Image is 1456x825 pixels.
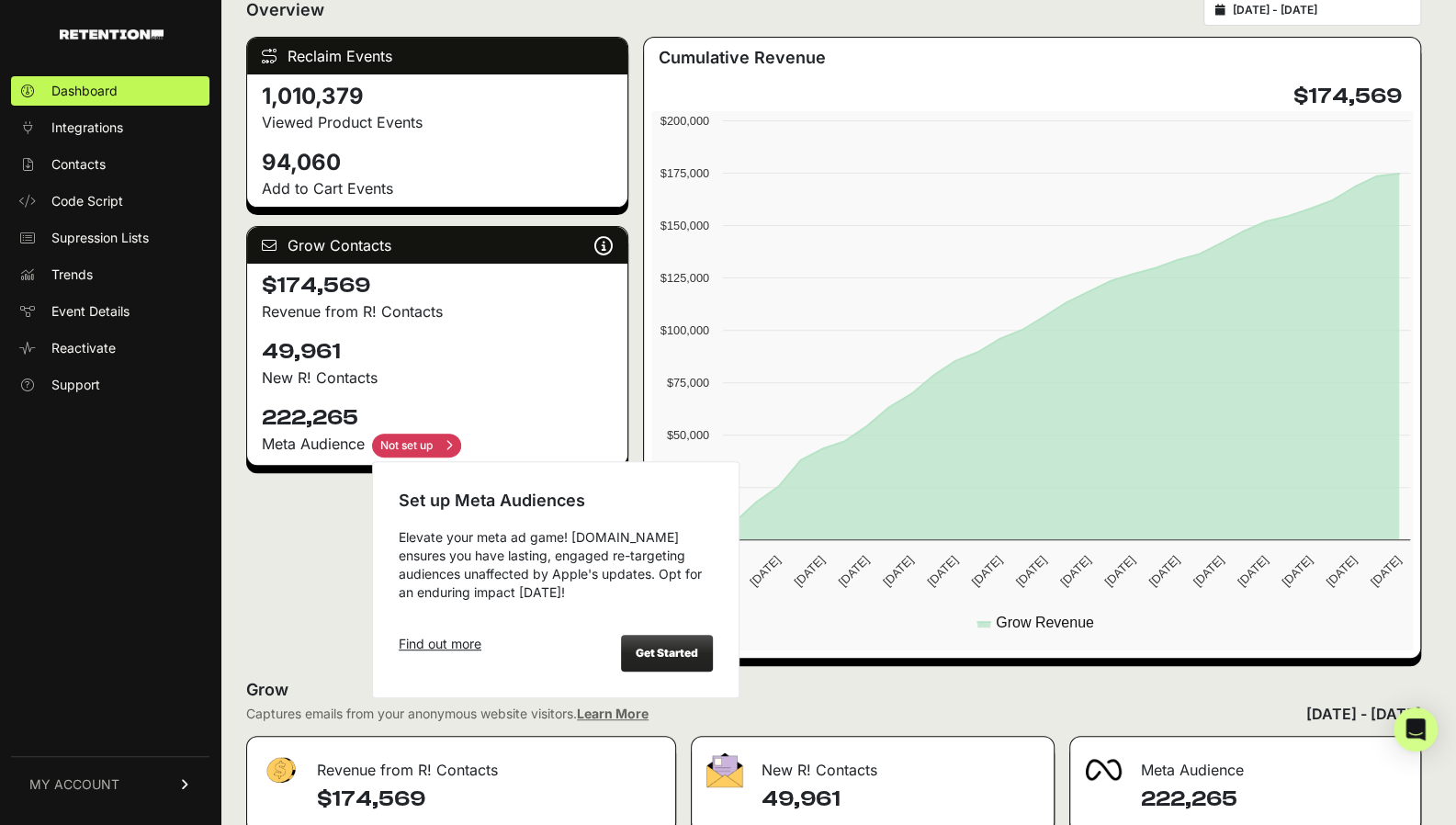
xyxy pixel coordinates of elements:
[659,45,826,71] h3: Cumulative Revenue
[247,38,627,74] div: Reclaim Events
[1279,553,1315,589] text: [DATE]
[399,635,481,653] a: Find out more
[247,737,675,792] div: Revenue from R! Contacts
[1394,707,1438,752] div: Open Intercom Messenger
[660,271,708,285] text: $125,000
[262,271,613,300] h4: $174,569
[60,29,164,40] img: Retention.com
[246,705,649,723] div: Captures emails from your anonymous website visitors.
[11,756,209,812] a: MY ACCOUNT
[51,155,106,174] span: Contacts
[1101,553,1137,589] text: [DATE]
[247,227,627,264] div: Grow Contacts
[399,528,713,602] div: Elevate your meta ad game! [DOMAIN_NAME] ensures you have lasting, engaged re-targeting audiences...
[1306,703,1421,725] div: [DATE] - [DATE]
[636,646,698,660] strong: Get Started
[666,428,708,442] text: $50,000
[747,553,783,589] text: [DATE]
[1057,553,1093,589] text: [DATE]
[262,367,613,389] p: New R! Contacts
[262,111,613,133] p: Viewed Product Events
[880,553,916,589] text: [DATE]
[835,553,871,589] text: [DATE]
[11,186,209,216] a: Code Script
[11,223,209,253] a: Supression Lists
[51,229,149,247] span: Supression Lists
[660,323,708,337] text: $100,000
[262,300,613,322] p: Revenue from R! Contacts
[262,337,613,367] h4: 49,961
[1367,553,1403,589] text: [DATE]
[11,76,209,106] a: Dashboard
[706,752,743,787] img: fa-envelope-19ae18322b30453b285274b1b8af3d052b27d846a4fbe8435d1a52b978f639a2.png
[399,488,713,514] div: Set up Meta Audiences
[29,775,119,794] span: MY ACCOUNT
[1323,553,1359,589] text: [DATE]
[51,376,100,394] span: Support
[1085,759,1122,781] img: fa-meta-2f981b61bb99beabf952f7030308934f19ce035c18b003e963880cc3fabeebb7.png
[262,148,613,177] h4: 94,060
[1012,553,1048,589] text: [DATE]
[1293,82,1402,111] h4: $174,569
[1146,553,1181,589] text: [DATE]
[51,192,123,210] span: Code Script
[577,706,649,721] a: Learn More
[660,219,708,232] text: $150,000
[660,166,708,180] text: $175,000
[262,82,613,111] h4: 1,010,379
[51,266,93,284] span: Trends
[262,177,613,199] p: Add to Cart Events
[51,302,130,321] span: Event Details
[11,150,209,179] a: Contacts
[1235,553,1270,589] text: [DATE]
[1190,553,1225,589] text: [DATE]
[51,82,118,100] span: Dashboard
[246,677,1421,703] h2: Grow
[1070,737,1420,792] div: Meta Audience
[262,403,613,433] h4: 222,265
[996,615,1094,630] text: Grow Revenue
[791,553,827,589] text: [DATE]
[11,113,209,142] a: Integrations
[51,339,116,357] span: Reactivate
[968,553,1004,589] text: [DATE]
[262,433,613,458] div: Meta Audience
[762,785,1040,814] h4: 49,961
[262,752,299,788] img: fa-dollar-13500eef13a19c4ab2b9ed9ad552e47b0d9fc28b02b83b90ba0e00f96d6372e9.png
[1140,785,1405,814] h4: 222,265
[11,297,209,326] a: Event Details
[11,260,209,289] a: Trends
[11,370,209,400] a: Support
[11,333,209,363] a: Reactivate
[692,737,1055,792] div: New R! Contacts
[924,553,960,589] text: [DATE]
[51,119,123,137] span: Integrations
[666,376,708,390] text: $75,000
[660,114,708,128] text: $200,000
[317,785,660,814] h4: $174,569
